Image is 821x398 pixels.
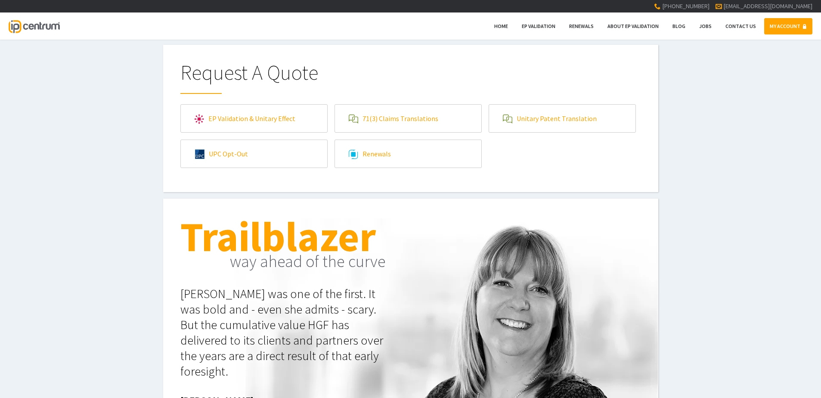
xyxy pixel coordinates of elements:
a: EP Validation [516,18,561,34]
a: Unitary Patent Translation [489,105,635,132]
a: Renewals [335,140,481,168]
span: EP Validation [522,23,555,29]
a: Blog [667,18,691,34]
img: upc.svg [195,149,204,159]
a: [EMAIL_ADDRESS][DOMAIN_NAME] [723,2,812,10]
h1: Request A Quote [180,62,641,94]
a: MY ACCOUNT [764,18,812,34]
a: UPC Opt-Out [181,140,327,168]
a: EP Validation & Unitary Effect [181,105,327,132]
span: Blog [672,23,685,29]
a: Contact Us [720,18,762,34]
a: Jobs [694,18,717,34]
a: Renewals [564,18,599,34]
span: Contact Us [725,23,756,29]
span: Home [494,23,508,29]
a: About EP Validation [602,18,664,34]
span: [PHONE_NUMBER] [662,2,709,10]
span: Jobs [699,23,712,29]
a: IP Centrum [9,12,59,40]
a: 71(3) Claims Translations [335,105,481,132]
span: About EP Validation [607,23,659,29]
a: Home [489,18,514,34]
span: Renewals [569,23,594,29]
